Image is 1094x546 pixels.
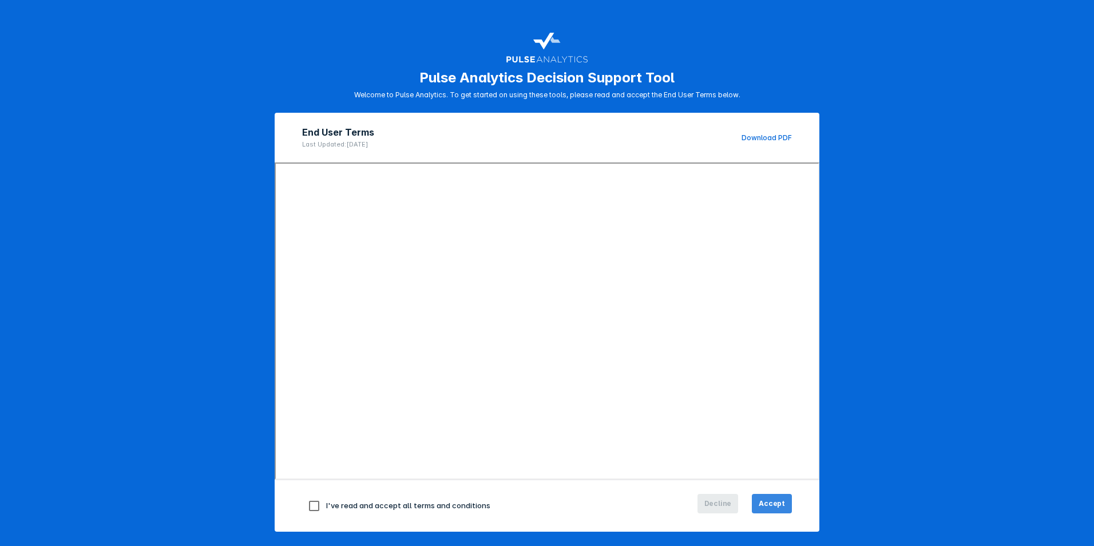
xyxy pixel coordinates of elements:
[742,133,792,142] a: Download PDF
[506,27,588,65] img: pulse-logo-user-terms.svg
[752,494,792,513] button: Accept
[302,140,374,148] p: Last Updated: [DATE]
[419,69,675,86] h1: Pulse Analytics Decision Support Tool
[759,498,785,509] span: Accept
[354,90,740,99] p: Welcome to Pulse Analytics. To get started on using these tools, please read and accept the End U...
[302,126,374,138] h2: End User Terms
[697,494,739,513] button: Decline
[326,501,490,510] span: I've read and accept all terms and conditions
[704,498,732,509] span: Decline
